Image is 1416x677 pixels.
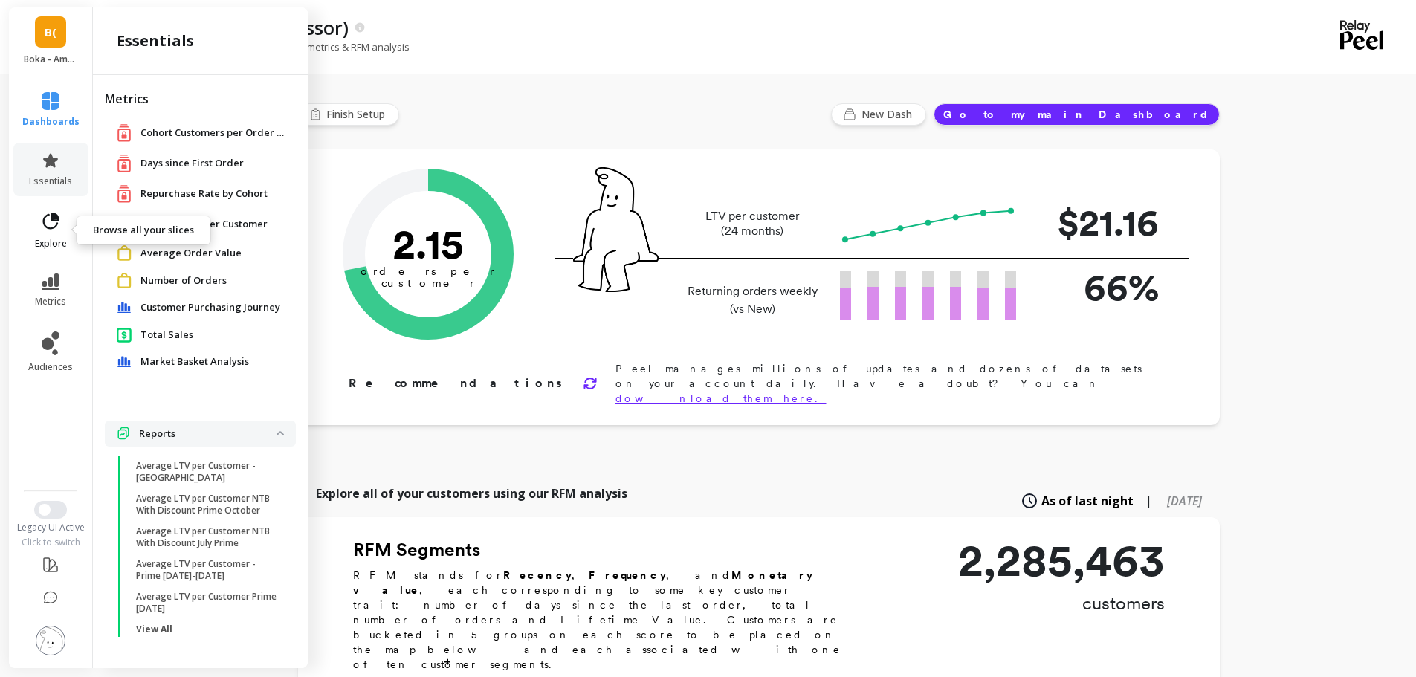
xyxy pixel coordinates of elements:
img: navigation item icon [117,273,132,288]
p: View All [136,623,172,635]
a: Customer Purchasing Journey [140,300,284,315]
span: Average Order Value [140,246,242,261]
img: navigation item icon [117,154,132,172]
a: Days since First Order [140,156,284,171]
span: Customer Purchasing Journey [140,300,280,315]
a: download them here. [615,392,827,404]
p: Boka - Amazon (Essor) [24,54,78,65]
a: Number of Orders [140,273,284,288]
img: navigation item icon [117,356,132,368]
a: Repurchase Rate by Cohort [140,187,284,201]
img: navigation item icon [117,123,132,142]
h2: essentials [117,30,194,51]
p: RFM stands for , , and , each corresponding to some key customer trait: number of days since the ... [353,568,859,672]
p: 2,285,463 [958,538,1165,583]
img: navigation item icon [117,215,132,233]
div: Legacy UI Active [7,522,94,534]
p: LTV per customer (24 months) [683,209,822,239]
h2: RFM Segments [353,538,859,562]
button: New Dash [831,103,926,126]
span: | [1145,492,1152,510]
p: Average LTV per Customer - Prime [DATE]-[DATE] [136,558,278,582]
button: Switch to New UI [34,501,67,519]
p: customers [958,592,1165,615]
img: navigation item icon [117,427,130,440]
span: B( [45,24,56,41]
span: Market Basket Analysis [140,354,249,369]
b: Frequency [589,569,666,581]
p: Explore all of your customers using our RFM analysis [316,485,627,502]
a: Average Order Value [140,246,284,261]
h2: Metrics [105,90,296,108]
img: profile picture [36,626,65,655]
img: navigation item icon [117,184,132,203]
p: Average LTV per Customer Prime [DATE] [136,591,278,615]
span: Number of Orders [140,273,227,288]
button: Finish Setup [298,103,399,126]
img: navigation item icon [117,302,132,314]
span: As of last night [1041,492,1134,510]
img: pal seatted on line [573,167,659,292]
button: Go to my main Dashboard [934,103,1220,126]
p: Average LTV per Customer - [GEOGRAPHIC_DATA] [136,460,278,484]
b: Recency [503,569,572,581]
span: New Dash [861,107,916,122]
p: 66% [1040,259,1159,315]
p: Peel manages millions of updates and dozens of datasets on your account daily. Have a doubt? You can [615,361,1172,406]
a: Cohort Customers per Order Count [140,126,289,140]
span: Total Sales [140,328,193,343]
span: Days since First Order [140,156,244,171]
p: Reports [139,427,277,441]
div: Click to switch [7,537,94,548]
span: explore [35,238,67,250]
p: $21.16 [1040,195,1159,250]
tspan: customer [381,276,475,290]
img: navigation item icon [117,327,132,343]
a: Average LTV per Customer [140,217,284,232]
span: Finish Setup [326,107,389,122]
p: Recommendations [349,375,565,392]
img: navigation item icon [117,245,132,261]
span: audiences [28,361,73,373]
p: Average LTV per Customer NTB With Discount July Prime [136,525,278,549]
span: [DATE] [1167,493,1202,509]
tspan: orders per [361,265,496,278]
text: 2.15 [392,219,464,268]
p: Returning orders weekly (vs New) [683,282,822,318]
img: down caret icon [277,431,284,435]
span: Repurchase Rate by Cohort [140,187,268,201]
span: Average LTV per Customer [140,217,268,232]
span: metrics [35,296,66,308]
a: Total Sales [140,328,284,343]
span: essentials [29,175,72,187]
span: dashboards [22,116,80,128]
p: Average LTV per Customer NTB With Discount Prime October [136,493,278,516]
